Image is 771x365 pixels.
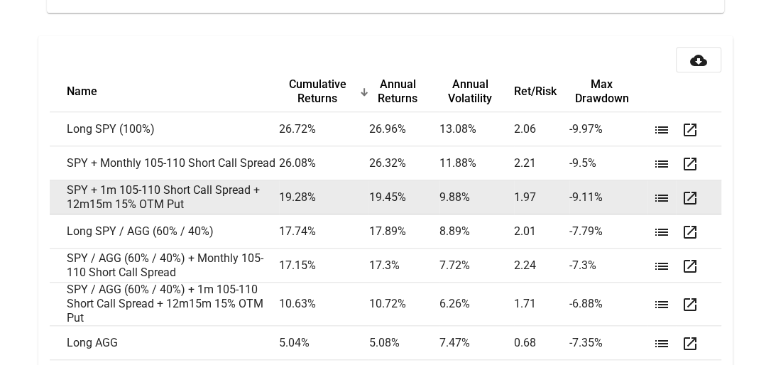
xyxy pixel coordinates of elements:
[368,283,439,326] td: 10.72 %
[50,146,279,180] td: SPY + Monthly 105-110 Short Call Spread
[368,249,439,283] td: 17.3 %
[279,326,368,360] td: 5.04 %
[368,77,426,106] button: Change sorting for Annual_Returns
[50,214,279,249] td: Long SPY / AGG (60% / 40%)
[569,146,647,180] td: -9.5 %
[514,146,569,180] td: 2.21
[439,77,501,106] button: Change sorting for Annual_Volatility
[514,283,569,326] td: 1.71
[569,249,647,283] td: -7.3 %
[279,180,368,214] td: 19.28 %
[682,258,699,275] mat-icon: open_in_new
[50,283,279,326] td: SPY / AGG (60% / 40%) + 1m 105-110 Short Call Spread + 12m15m 15% OTM Put
[279,214,368,249] td: 17.74 %
[279,146,368,180] td: 26.08 %
[514,112,569,146] td: 2.06
[569,77,635,106] button: Change sorting for Max_Drawdown
[368,214,439,249] td: 17.89 %
[368,180,439,214] td: 19.45 %
[67,85,97,99] button: Change sorting for strategy_name
[569,180,647,214] td: -9.11 %
[682,156,699,173] mat-icon: open_in_new
[569,283,647,326] td: -6.88 %
[439,249,514,283] td: 7.72 %
[50,249,279,283] td: SPY / AGG (60% / 40%) + Monthly 105-110 Short Call Spread
[653,258,670,275] mat-icon: list
[682,335,699,352] mat-icon: open_in_new
[514,214,569,249] td: 2.01
[50,180,279,214] td: SPY + 1m 105-110 Short Call Spread + 12m15m 15% OTM Put
[653,156,670,173] mat-icon: list
[514,180,569,214] td: 1.97
[439,146,514,180] td: 11.88 %
[279,112,368,146] td: 26.72 %
[439,214,514,249] td: 8.89 %
[653,296,670,313] mat-icon: list
[439,180,514,214] td: 9.88 %
[653,121,670,138] mat-icon: list
[690,52,707,69] mat-icon: cloud_download
[653,190,670,207] mat-icon: list
[439,112,514,146] td: 13.08 %
[514,85,557,99] button: Change sorting for Efficient_Frontier
[368,146,439,180] td: 26.32 %
[569,214,647,249] td: -7.79 %
[439,326,514,360] td: 7.47 %
[569,326,647,360] td: -7.35 %
[279,249,368,283] td: 17.15 %
[279,283,368,326] td: 10.63 %
[682,224,699,241] mat-icon: open_in_new
[439,283,514,326] td: 6.26 %
[682,121,699,138] mat-icon: open_in_new
[569,112,647,146] td: -9.97 %
[50,112,279,146] td: Long SPY (100%)
[514,249,569,283] td: 2.24
[682,190,699,207] mat-icon: open_in_new
[514,326,569,360] td: 0.68
[368,112,439,146] td: 26.96 %
[368,326,439,360] td: 5.08 %
[50,326,279,360] td: Long AGG
[653,335,670,352] mat-icon: list
[279,77,356,106] button: Change sorting for Cum_Returns_Final
[653,224,670,241] mat-icon: list
[682,296,699,313] mat-icon: open_in_new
